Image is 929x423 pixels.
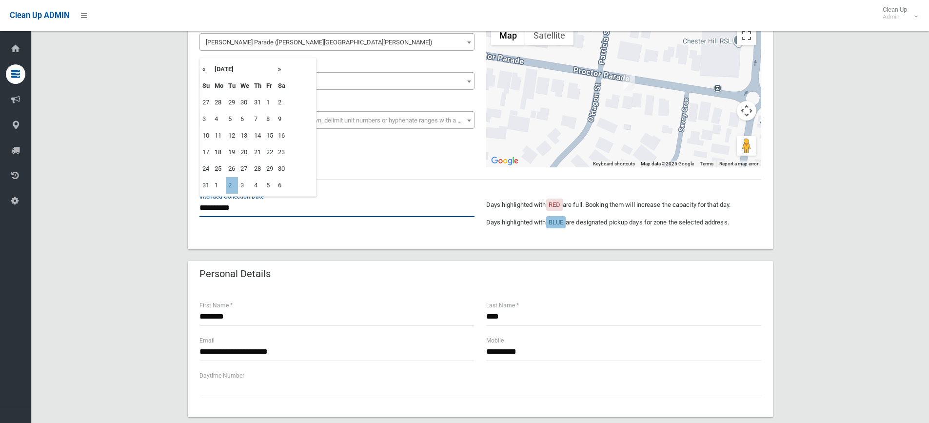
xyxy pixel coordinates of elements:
[486,217,761,228] p: Days highlighted with are designated pickup days for zone the selected address.
[252,177,264,194] td: 4
[200,94,212,111] td: 27
[252,111,264,127] td: 7
[238,161,252,177] td: 27
[276,111,288,127] td: 9
[202,36,472,49] span: Proctor Parade (CHESTER HILL 2162)
[212,61,276,78] th: [DATE]
[276,144,288,161] td: 23
[593,161,635,167] button: Keyboard shortcuts
[252,127,264,144] td: 14
[226,78,238,94] th: Tu
[276,94,288,111] td: 2
[238,177,252,194] td: 3
[226,111,238,127] td: 5
[737,136,756,156] button: Drag Pegman onto the map to open Street View
[238,78,252,94] th: We
[212,144,226,161] td: 18
[276,177,288,194] td: 6
[199,33,474,51] span: Proctor Parade (CHESTER HILL 2162)
[226,144,238,161] td: 19
[200,111,212,127] td: 3
[252,94,264,111] td: 31
[226,94,238,111] td: 29
[238,144,252,161] td: 20
[264,78,276,94] th: Fr
[276,61,288,78] th: »
[737,26,756,45] button: Toggle fullscreen view
[276,78,288,94] th: Sa
[200,177,212,194] td: 31
[212,78,226,94] th: Mo
[226,177,238,194] td: 2
[252,78,264,94] th: Th
[641,161,694,166] span: Map data ©2025 Google
[200,144,212,161] td: 17
[486,199,761,211] p: Days highlighted with are full. Booking them will increase the capacity for that day.
[264,161,276,177] td: 29
[489,155,521,167] img: Google
[276,161,288,177] td: 30
[489,155,521,167] a: Open this area in Google Maps (opens a new window)
[200,61,212,78] th: «
[525,26,573,45] button: Show satellite imagery
[188,264,282,283] header: Personal Details
[238,127,252,144] td: 13
[264,144,276,161] td: 22
[883,13,907,20] small: Admin
[226,127,238,144] td: 12
[491,26,525,45] button: Show street map
[719,161,758,166] a: Report a map error
[549,219,563,226] span: BLUE
[200,78,212,94] th: Su
[212,177,226,194] td: 1
[264,111,276,127] td: 8
[212,111,226,127] td: 4
[264,127,276,144] td: 15
[199,72,474,90] span: 151
[623,74,635,91] div: 151 Proctor Parade, CHESTER HILL NSW 2162
[202,75,472,88] span: 151
[276,127,288,144] td: 16
[206,117,478,124] span: Select the unit number from the dropdown, delimit unit numbers or hyphenate ranges with a comma
[737,101,756,121] button: Map camera controls
[10,11,69,20] span: Clean Up ADMIN
[200,161,212,177] td: 24
[700,161,713,166] a: Terms (opens in new tab)
[264,94,276,111] td: 1
[252,144,264,161] td: 21
[212,94,226,111] td: 28
[200,127,212,144] td: 10
[264,177,276,194] td: 5
[252,161,264,177] td: 28
[549,201,560,208] span: RED
[878,6,917,20] span: Clean Up
[226,161,238,177] td: 26
[238,94,252,111] td: 30
[212,161,226,177] td: 25
[212,127,226,144] td: 11
[238,111,252,127] td: 6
